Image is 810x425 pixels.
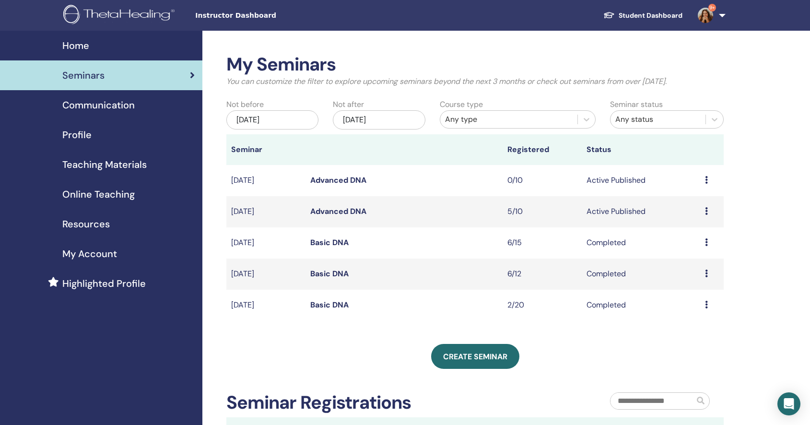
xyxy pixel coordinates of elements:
[62,217,110,231] span: Resources
[503,134,582,165] th: Registered
[62,157,147,172] span: Teaching Materials
[195,11,339,21] span: Instructor Dashboard
[310,237,349,248] a: Basic DNA
[310,269,349,279] a: Basic DNA
[310,175,366,185] a: Advanced DNA
[62,68,105,83] span: Seminars
[582,165,700,196] td: Active Published
[62,38,89,53] span: Home
[62,247,117,261] span: My Account
[503,259,582,290] td: 6/12
[582,290,700,321] td: Completed
[226,76,724,87] p: You can customize the filter to explore upcoming seminars beyond the next 3 months or check out s...
[431,344,519,369] a: Create seminar
[610,99,663,110] label: Seminar status
[503,165,582,196] td: 0/10
[443,352,507,362] span: Create seminar
[226,99,264,110] label: Not before
[62,98,135,112] span: Communication
[226,227,305,259] td: [DATE]
[445,114,573,125] div: Any type
[310,300,349,310] a: Basic DNA
[503,290,582,321] td: 2/20
[582,196,700,227] td: Active Published
[333,99,364,110] label: Not after
[582,134,700,165] th: Status
[226,290,305,321] td: [DATE]
[62,187,135,201] span: Online Teaching
[333,110,425,130] div: [DATE]
[310,206,366,216] a: Advanced DNA
[777,392,800,415] div: Open Intercom Messenger
[582,227,700,259] td: Completed
[226,259,305,290] td: [DATE]
[503,196,582,227] td: 5/10
[226,110,318,130] div: [DATE]
[226,134,305,165] th: Seminar
[62,276,146,291] span: Highlighted Profile
[440,99,483,110] label: Course type
[708,4,716,12] span: 9+
[62,128,92,142] span: Profile
[698,8,713,23] img: default.jpg
[226,196,305,227] td: [DATE]
[596,7,690,24] a: Student Dashboard
[226,54,724,76] h2: My Seminars
[582,259,700,290] td: Completed
[615,114,701,125] div: Any status
[63,5,178,26] img: logo.png
[226,165,305,196] td: [DATE]
[603,11,615,19] img: graduation-cap-white.svg
[226,392,411,414] h2: Seminar Registrations
[503,227,582,259] td: 6/15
